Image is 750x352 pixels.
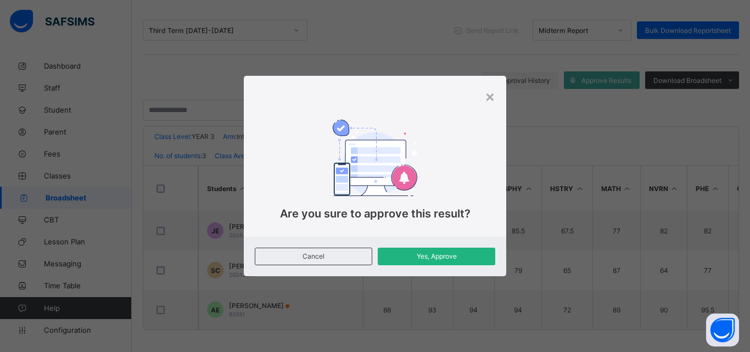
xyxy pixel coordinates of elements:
img: approval.b46c5b665252442170a589d15ef2ebe7.svg [333,120,417,195]
button: Open asap [706,314,739,347]
span: Are you sure to approve this result? [280,207,471,220]
span: Yes, Approve [386,252,487,260]
span: Cancel [264,252,363,260]
div: × [485,87,495,105]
